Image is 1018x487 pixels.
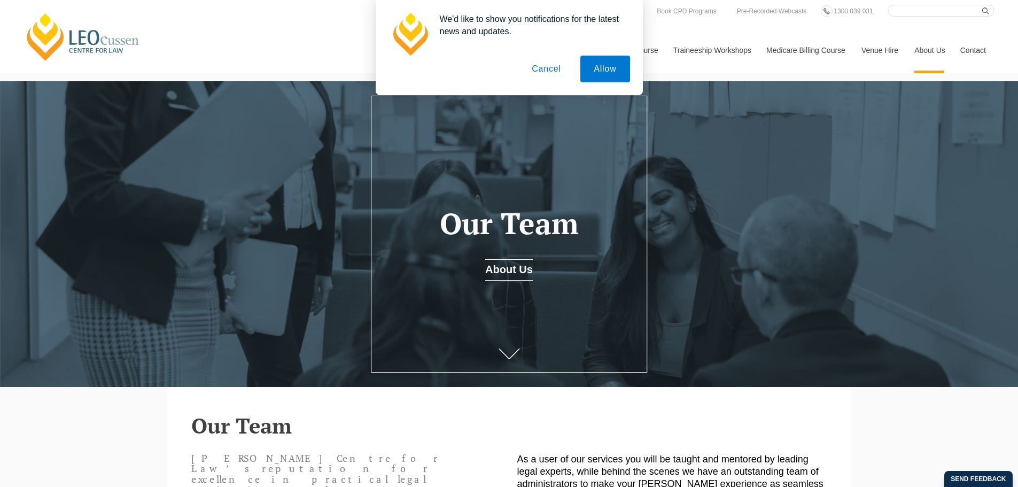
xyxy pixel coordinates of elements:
[191,414,827,437] h2: Our Team
[387,207,631,240] h1: Our Team
[518,56,574,82] button: Cancel
[485,259,533,281] a: About Us
[431,13,630,37] div: We'd like to show you notifications for the latest news and updates.
[580,56,630,82] button: Allow
[388,13,431,56] img: notification icon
